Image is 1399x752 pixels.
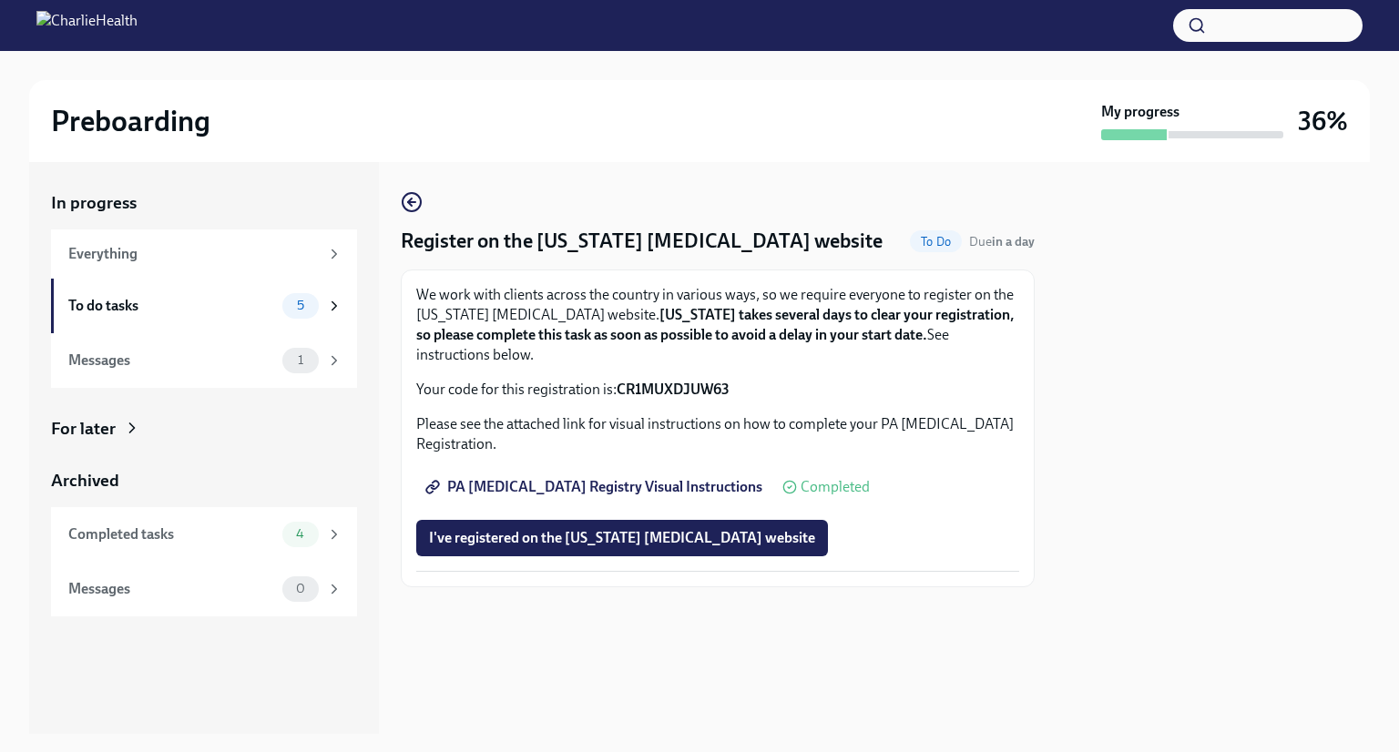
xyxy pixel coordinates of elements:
[36,11,138,40] img: CharlieHealth
[416,380,1019,400] p: Your code for this registration is:
[969,234,1035,249] span: Due
[285,527,315,541] span: 4
[910,235,962,249] span: To Do
[416,469,775,505] a: PA [MEDICAL_DATA] Registry Visual Instructions
[68,579,275,599] div: Messages
[1298,105,1348,137] h3: 36%
[969,233,1035,250] span: August 31st, 2025 08:00
[51,333,357,388] a: Messages1
[429,529,815,547] span: I've registered on the [US_STATE] [MEDICAL_DATA] website
[1101,102,1179,122] strong: My progress
[51,417,357,441] a: For later
[51,562,357,616] a: Messages0
[51,417,116,441] div: For later
[68,351,275,371] div: Messages
[51,469,357,493] a: Archived
[416,285,1019,365] p: We work with clients across the country in various ways, so we require everyone to register on th...
[416,414,1019,454] p: Please see the attached link for visual instructions on how to complete your PA [MEDICAL_DATA] Re...
[51,507,357,562] a: Completed tasks4
[51,103,210,139] h2: Preboarding
[68,244,319,264] div: Everything
[285,582,316,595] span: 0
[51,229,357,279] a: Everything
[801,480,870,494] span: Completed
[429,478,762,496] span: PA [MEDICAL_DATA] Registry Visual Instructions
[51,191,357,215] a: In progress
[51,279,357,333] a: To do tasks5
[992,234,1035,249] strong: in a day
[68,296,275,316] div: To do tasks
[286,299,315,312] span: 5
[401,228,883,255] h4: Register on the [US_STATE] [MEDICAL_DATA] website
[287,353,314,367] span: 1
[416,306,1014,343] strong: [US_STATE] takes several days to clear your registration, so please complete this task as soon as...
[68,524,275,544] div: Completed tasks
[416,520,828,556] button: I've registered on the [US_STATE] [MEDICAL_DATA] website
[617,381,730,398] strong: CR1MUXDJUW63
